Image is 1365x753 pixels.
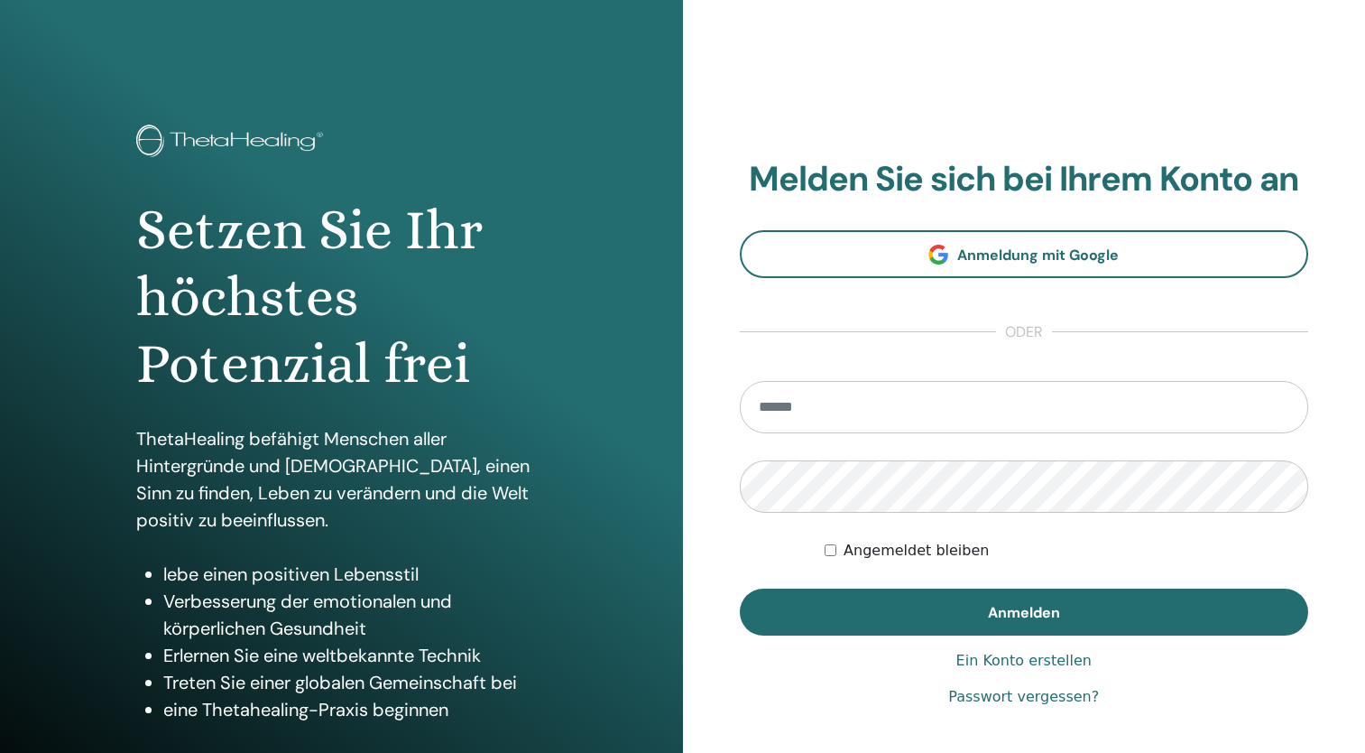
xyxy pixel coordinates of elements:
[740,230,1309,278] a: Anmeldung mit Google
[844,540,989,562] label: Angemeldet bleiben
[825,540,1308,562] div: Keep me authenticated indefinitely or until I manually logout
[163,696,546,723] li: eine Thetahealing-Praxis beginnen
[740,589,1309,636] button: Anmelden
[956,650,1092,672] a: Ein Konto erstellen
[163,561,546,588] li: lebe einen positiven Lebensstil
[740,159,1309,200] h2: Melden Sie sich bei Ihrem Konto an
[988,603,1060,622] span: Anmelden
[136,197,546,398] h1: Setzen Sie Ihr höchstes Potenzial frei
[996,321,1052,343] span: oder
[948,686,1099,708] a: Passwort vergessen?
[957,246,1119,265] span: Anmeldung mit Google
[163,642,546,669] li: Erlernen Sie eine weltbekannte Technik
[163,588,546,642] li: Verbesserung der emotionalen und körperlichen Gesundheit
[163,669,546,696] li: Treten Sie einer globalen Gemeinschaft bei
[136,425,546,534] p: ThetaHealing befähigt Menschen aller Hintergründe und [DEMOGRAPHIC_DATA], einen Sinn zu finden, L...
